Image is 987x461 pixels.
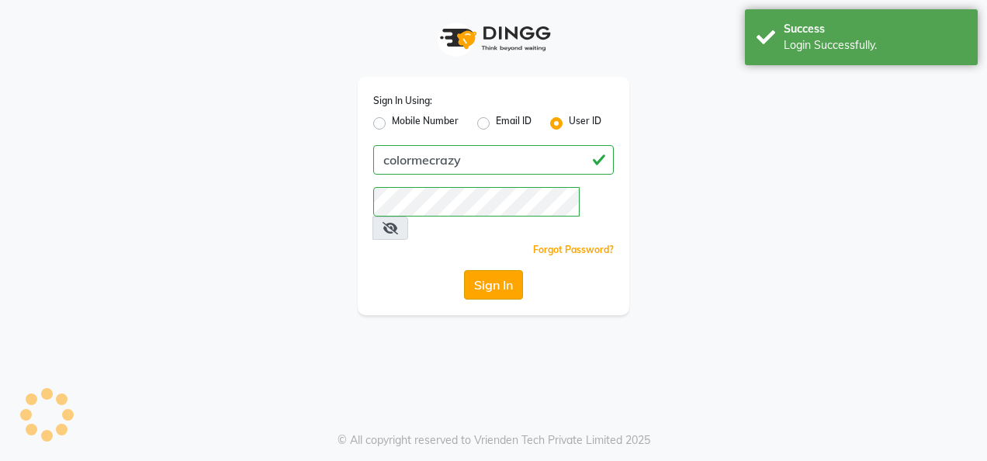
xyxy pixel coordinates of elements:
input: Username [373,145,614,175]
div: Login Successfully. [784,37,966,54]
img: logo1.svg [431,16,556,61]
label: Mobile Number [392,114,459,133]
button: Sign In [464,270,523,300]
label: User ID [569,114,601,133]
label: Email ID [496,114,532,133]
input: Username [373,187,580,217]
div: Success [784,21,966,37]
a: Forgot Password? [533,244,614,255]
label: Sign In Using: [373,94,432,108]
